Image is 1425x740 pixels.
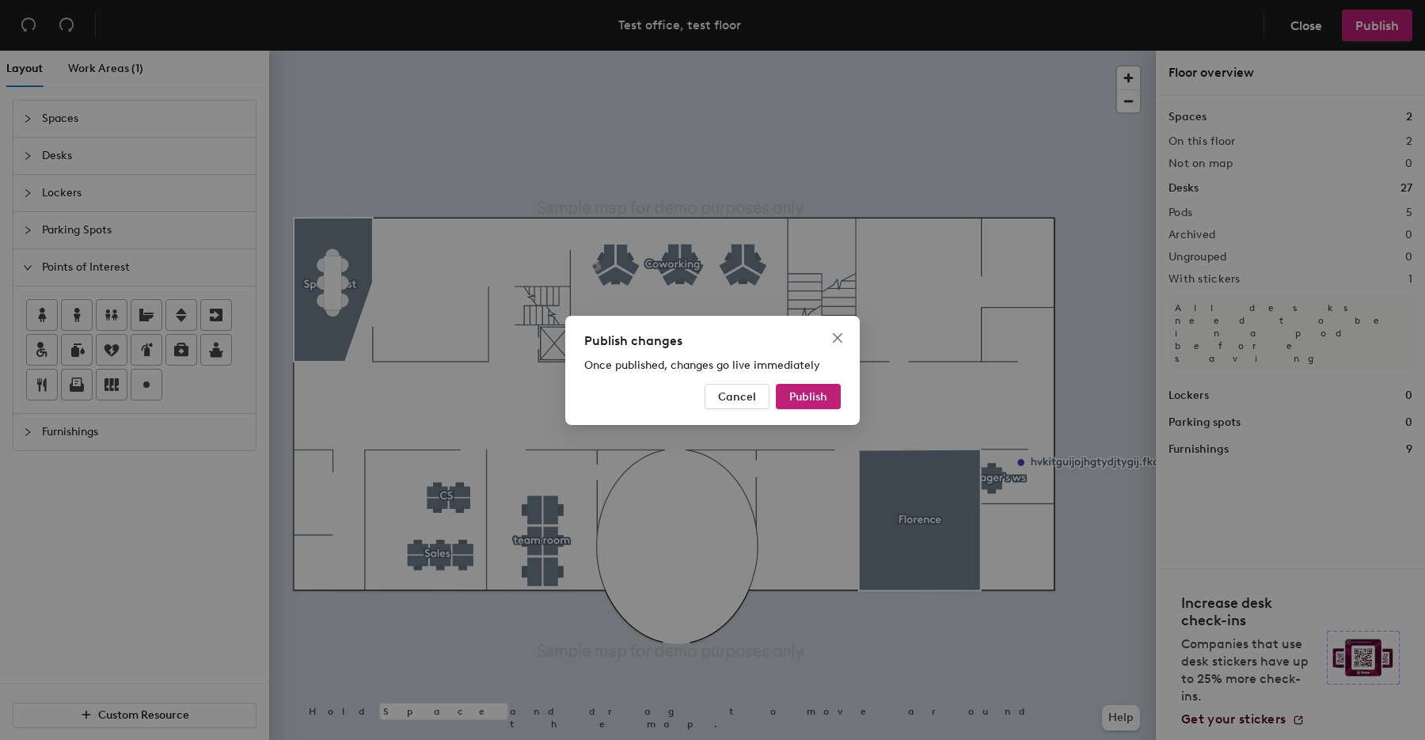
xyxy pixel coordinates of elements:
button: Publish [776,384,841,409]
div: Publish changes [584,332,841,351]
span: Publish [789,389,827,403]
button: Close [825,325,850,351]
button: Cancel [705,384,769,409]
span: Cancel [718,389,756,403]
span: close [831,332,844,344]
span: Once published, changes go live immediately [584,359,820,372]
span: Close [825,332,850,344]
